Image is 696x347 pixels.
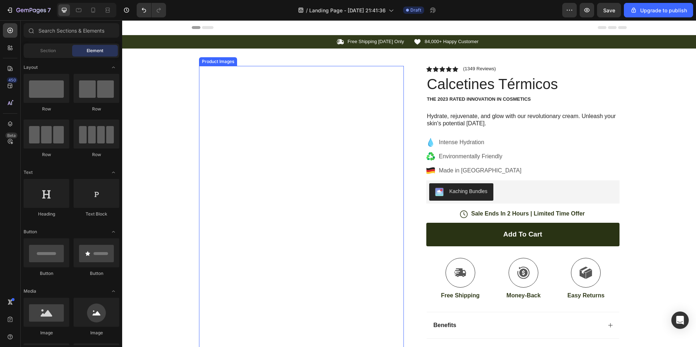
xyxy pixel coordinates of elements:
p: 7 [47,6,51,14]
span: Layout [24,64,38,71]
div: Row [24,106,69,112]
p: The 2023 Rated Innovation in Cosmetics [305,76,497,82]
div: Heading [24,211,69,217]
div: Beta [5,133,17,138]
iframe: Design area [122,20,696,347]
div: Row [74,106,119,112]
button: Kaching Bundles [307,163,371,180]
p: Money-Back [384,272,418,279]
div: Button [24,270,69,277]
button: 7 [3,3,54,17]
span: Media [24,288,36,294]
div: Image [24,330,69,336]
div: Add to cart [381,210,420,219]
span: Element [87,47,103,54]
span: Toggle open [108,167,119,178]
button: Add to cart [304,202,497,226]
p: Easy Returns [445,272,482,279]
div: Row [24,151,69,158]
span: Toggle open [108,285,119,297]
img: KachingBundles.png [313,167,322,176]
button: Upgrade to publish [624,3,693,17]
button: Save [597,3,621,17]
input: Search Sections & Elements [24,23,119,38]
span: Section [40,47,56,54]
p: Environmentally Friendly [317,132,399,141]
span: Save [603,7,615,13]
span: Draft [410,7,421,13]
div: Undo/Redo [137,3,166,17]
p: Free Shipping [319,272,357,279]
div: Image [74,330,119,336]
span: Toggle open [108,226,119,238]
span: Landing Page - [DATE] 21:41:36 [309,7,386,14]
span: / [306,7,308,14]
p: Hydrate, rejuvenate, and glow with our revolutionary cream. Unleash your skin's potential [DATE]. [305,92,497,108]
div: Upgrade to publish [630,7,687,14]
p: Benefits [311,301,334,309]
div: Kaching Bundles [327,167,365,175]
div: 450 [7,77,17,83]
p: (1349 Reviews) [341,46,374,51]
div: Open Intercom Messenger [671,312,689,329]
p: Made in [GEOGRAPHIC_DATA] [317,146,399,155]
p: Intense Hydration [317,118,399,126]
div: Button [74,270,119,277]
div: Row [74,151,119,158]
p: Sale Ends In 2 Hours | Limited Time Offer [349,190,463,197]
div: Text Block [74,211,119,217]
span: Toggle open [108,62,119,73]
span: Button [24,229,37,235]
span: Text [24,169,33,176]
h1: Calcetines Térmicos [304,54,497,74]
